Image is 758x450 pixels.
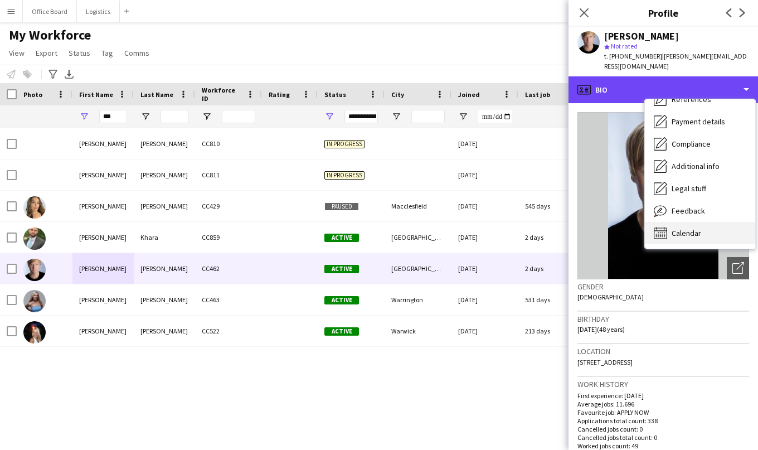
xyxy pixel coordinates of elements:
div: [PERSON_NAME] [72,191,134,221]
span: View [9,48,25,58]
div: CC463 [195,284,262,315]
div: Khara [134,222,195,253]
div: [PERSON_NAME] [134,159,195,190]
div: CC462 [195,253,262,284]
h3: Profile [568,6,758,20]
div: [PERSON_NAME] [72,128,134,159]
div: CC810 [195,128,262,159]
span: Last job [525,90,550,99]
span: Tag [101,48,113,58]
img: Samantha Durrant [23,321,46,343]
div: [DATE] [451,128,518,159]
div: [PERSON_NAME] [134,316,195,346]
app-action-btn: Advanced filters [46,67,60,81]
a: Tag [97,46,118,60]
div: [PERSON_NAME] [72,284,134,315]
div: CC811 [195,159,262,190]
button: Logistics [77,1,120,22]
div: 531 days [518,284,585,315]
span: Legal stuff [672,183,706,193]
span: Joined [458,90,480,99]
div: [PERSON_NAME] [134,128,195,159]
div: [PERSON_NAME] [134,253,195,284]
span: Active [324,265,359,273]
div: [GEOGRAPHIC_DATA] [385,253,451,284]
p: Average jobs: 11.696 [577,400,749,408]
div: Feedback [645,200,755,222]
button: Open Filter Menu [324,112,334,122]
img: Antonio Khara [23,228,46,250]
span: Not rated [611,42,638,50]
div: Additional info [645,155,755,177]
span: Export [36,48,57,58]
span: Rating [269,90,290,99]
span: In progress [324,140,365,148]
button: Open Filter Menu [391,112,401,122]
div: Warrington [385,284,451,315]
button: Open Filter Menu [202,112,212,122]
div: Compliance [645,133,755,155]
span: Comms [124,48,149,58]
p: Cancelled jobs count: 0 [577,425,749,433]
div: [DATE] [451,284,518,315]
div: [PERSON_NAME] [72,253,134,284]
span: Payment details [672,117,725,127]
span: Calendar [672,228,701,238]
span: Active [324,296,359,304]
button: Open Filter Menu [79,112,89,122]
div: [DATE] [451,191,518,221]
p: Favourite job: APPLY NOW [577,408,749,417]
div: [PERSON_NAME] [604,31,679,41]
p: Worked jobs count: 49 [577,442,749,450]
div: [PERSON_NAME] [134,284,195,315]
p: First experience: [DATE] [577,391,749,400]
button: Open Filter Menu [458,112,468,122]
div: 2 days [518,222,585,253]
span: Photo [23,90,42,99]
a: Comms [120,46,154,60]
span: References [672,94,711,104]
div: [DATE] [451,222,518,253]
input: Joined Filter Input [478,110,512,123]
div: Bio [568,76,758,103]
img: Antti Hakala [23,259,46,281]
div: 545 days [518,191,585,221]
img: Crew avatar or photo [577,112,749,279]
div: CC859 [195,222,262,253]
input: Workforce ID Filter Input [222,110,255,123]
div: [PERSON_NAME] [134,191,195,221]
span: My Workforce [9,27,91,43]
div: CC522 [195,316,262,346]
app-action-btn: Export XLSX [62,67,76,81]
button: Open Filter Menu [140,112,150,122]
div: Open photos pop-in [727,257,749,279]
div: Warwick [385,316,451,346]
h3: Gender [577,282,749,292]
span: City [391,90,404,99]
div: [DATE] [451,253,518,284]
div: 213 days [518,316,585,346]
span: In progress [324,171,365,180]
a: View [4,46,29,60]
h3: Work history [577,379,749,389]
p: Applications total count: 338 [577,417,749,425]
h3: Birthday [577,314,749,324]
div: Legal stuff [645,177,755,200]
div: Payment details [645,110,755,133]
div: [PERSON_NAME] [72,222,134,253]
span: Last Name [140,90,173,99]
div: [GEOGRAPHIC_DATA] [385,222,451,253]
span: Status [69,48,90,58]
a: Export [31,46,62,60]
input: City Filter Input [411,110,445,123]
div: Calendar [645,222,755,244]
img: Antonia Mallia [23,196,46,219]
div: Macclesfield [385,191,451,221]
button: Office Board [23,1,77,22]
span: | [PERSON_NAME][EMAIL_ADDRESS][DOMAIN_NAME] [604,52,747,70]
span: First Name [79,90,113,99]
span: Paused [324,202,359,211]
span: Status [324,90,346,99]
div: References [645,88,755,110]
div: [PERSON_NAME] [72,316,134,346]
